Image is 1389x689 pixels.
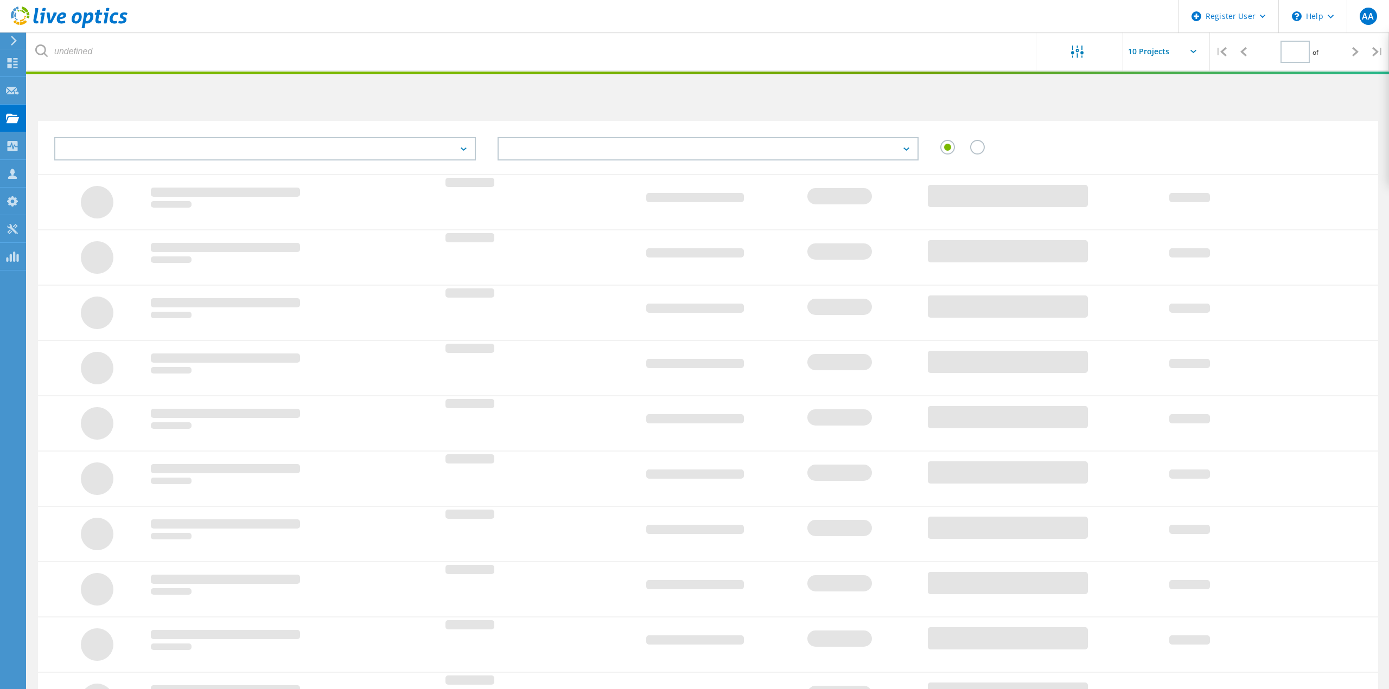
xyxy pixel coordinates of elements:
[27,33,1037,70] input: undefined
[1292,11,1302,21] svg: \n
[1362,12,1374,21] span: AA
[11,23,128,30] a: Live Optics Dashboard
[1312,48,1318,57] span: of
[1210,33,1232,71] div: |
[1367,33,1389,71] div: |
